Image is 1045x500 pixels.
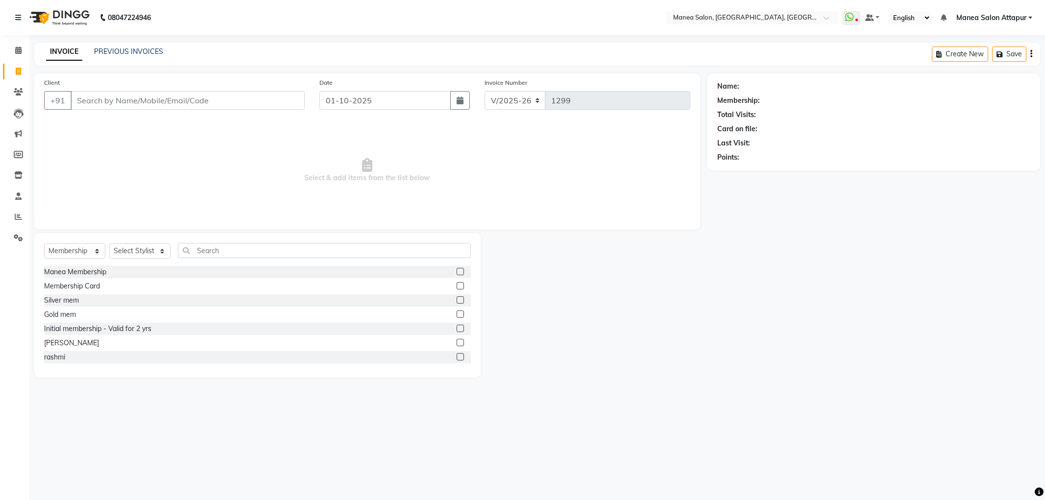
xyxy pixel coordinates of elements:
[319,78,333,87] label: Date
[717,124,757,134] div: Card on file:
[44,281,100,291] div: Membership Card
[44,310,76,320] div: Gold mem
[44,91,72,110] button: +91
[108,4,151,31] b: 08047224946
[25,4,92,31] img: logo
[717,110,756,120] div: Total Visits:
[932,47,988,62] button: Create New
[44,324,151,334] div: Initial membership - Valid for 2 yrs
[44,338,99,348] div: [PERSON_NAME]
[992,47,1026,62] button: Save
[717,95,760,106] div: Membership:
[44,267,106,277] div: Manea Membership
[44,121,690,219] span: Select & add items from the list below
[956,13,1026,23] span: Manea Salon Attapur
[717,152,739,163] div: Points:
[485,78,527,87] label: Invoice Number
[717,138,750,148] div: Last Visit:
[717,81,739,92] div: Name:
[94,47,163,56] a: PREVIOUS INVOICES
[71,91,305,110] input: Search by Name/Mobile/Email/Code
[178,243,471,258] input: Search
[44,352,65,362] div: rashmi
[44,78,60,87] label: Client
[44,295,79,306] div: Silver mem
[46,43,82,61] a: INVOICE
